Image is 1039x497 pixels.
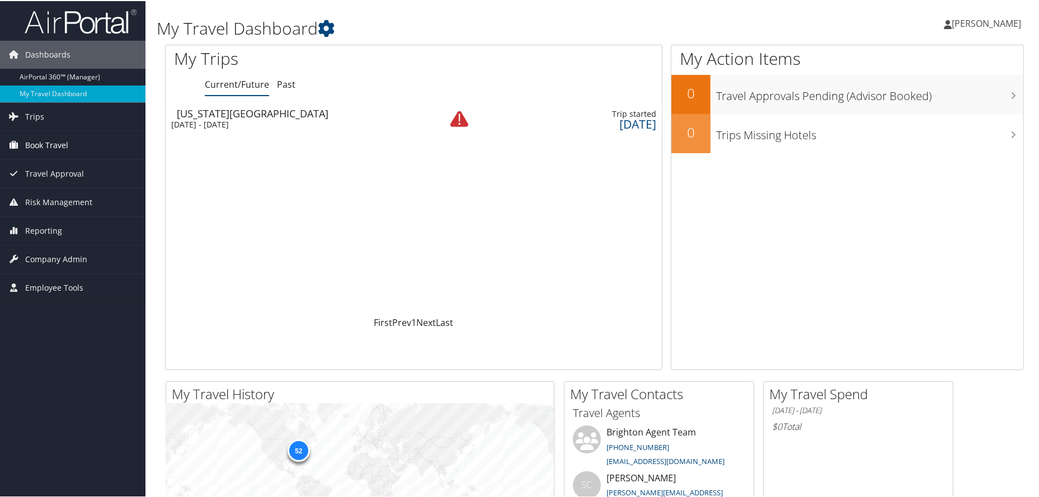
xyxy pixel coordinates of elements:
[450,109,468,127] img: alert-flat-solid-warning.png
[436,315,454,328] a: Last
[772,419,944,432] h6: Total
[25,130,68,158] span: Book Travel
[671,122,711,141] h2: 0
[944,6,1032,39] a: [PERSON_NAME]
[25,102,44,130] span: Trips
[25,187,92,215] span: Risk Management
[671,74,1023,113] a: 0Travel Approvals Pending (Advisor Booked)
[570,384,754,403] h2: My Travel Contacts
[772,404,944,415] h6: [DATE] - [DATE]
[157,16,740,39] h1: My Travel Dashboard
[171,119,419,129] div: [DATE] - [DATE]
[567,424,751,470] li: Brighton Agent Team
[716,82,1023,103] h3: Travel Approvals Pending (Advisor Booked)
[769,384,953,403] h2: My Travel Spend
[412,315,417,328] a: 1
[177,107,425,117] div: [US_STATE][GEOGRAPHIC_DATA]
[607,455,725,465] a: [EMAIL_ADDRESS][DOMAIN_NAME]
[490,118,656,128] div: [DATE]
[374,315,393,328] a: First
[671,46,1023,69] h1: My Action Items
[671,113,1023,152] a: 0Trips Missing Hotels
[174,46,447,69] h1: My Trips
[25,216,62,244] span: Reporting
[607,441,669,451] a: [PHONE_NUMBER]
[393,315,412,328] a: Prev
[573,404,745,420] h3: Travel Agents
[25,40,70,68] span: Dashboards
[716,121,1023,142] h3: Trips Missing Hotels
[205,77,269,89] a: Current/Future
[952,16,1021,29] span: [PERSON_NAME]
[287,438,309,461] div: 52
[25,273,83,301] span: Employee Tools
[25,7,137,34] img: airportal-logo.png
[772,419,782,432] span: $0
[490,108,656,118] div: Trip started
[277,77,295,89] a: Past
[417,315,436,328] a: Next
[25,159,84,187] span: Travel Approval
[172,384,554,403] h2: My Travel History
[671,83,711,102] h2: 0
[25,244,87,272] span: Company Admin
